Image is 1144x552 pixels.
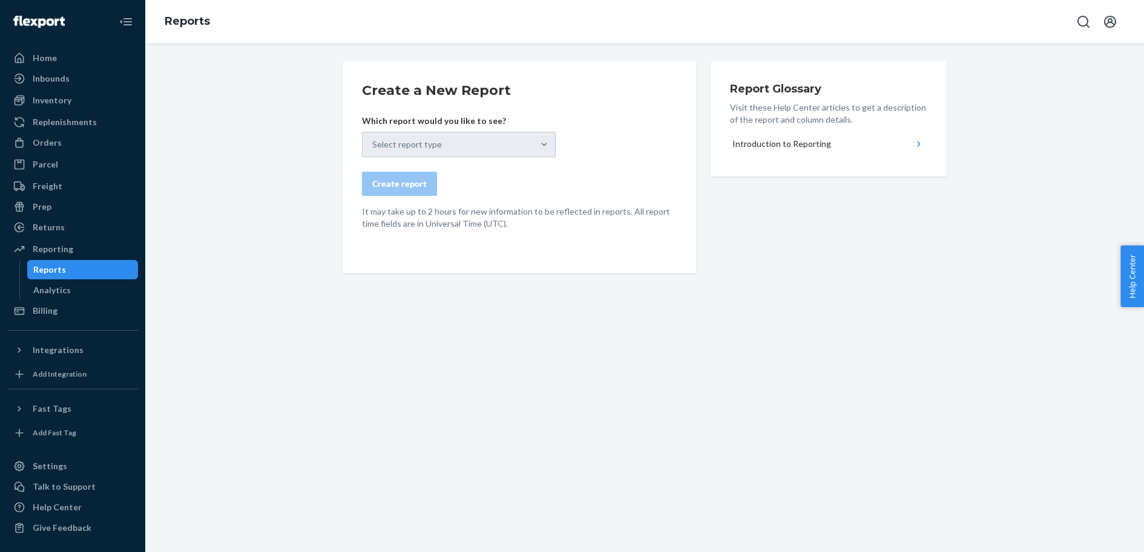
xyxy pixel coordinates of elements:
div: Inbounds [33,73,70,85]
div: Add Fast Tag [33,427,76,438]
a: Analytics [27,281,139,300]
div: Settings [33,460,67,472]
a: Home [7,48,138,68]
a: Reports [165,15,210,28]
div: Inventory [33,94,71,106]
p: It may take up to 2 hours for new information to be reflected in reports. All report time fields ... [362,206,677,230]
div: Give Feedback [33,522,91,534]
button: Open account menu [1098,10,1122,34]
ol: breadcrumbs [155,4,220,39]
div: Analytics [33,284,71,296]
a: Returns [7,218,138,237]
div: Create report [372,178,427,190]
a: Inbounds [7,69,138,88]
div: Help Center [33,501,82,513]
h3: Report Glossary [730,81,927,97]
a: Reporting [7,239,138,259]
div: Integrations [33,344,84,356]
span: Support [25,8,69,19]
button: Introduction to Reporting [730,131,927,157]
p: Which report would you like to see? [362,115,556,127]
a: Replenishments [7,112,138,132]
a: Inventory [7,91,138,110]
a: Add Integration [7,365,138,384]
a: Parcel [7,155,138,174]
button: Talk to Support [7,477,138,496]
a: Prep [7,197,138,216]
div: Introduction to Reporting [732,138,831,150]
div: Add Integration [33,369,87,379]
div: Returns [33,221,65,233]
button: Close Navigation [114,10,138,34]
a: Add Fast Tag [7,423,138,443]
a: Settings [7,456,138,476]
div: Orders [33,137,62,149]
button: Fast Tags [7,399,138,418]
button: Help Center [1120,245,1144,307]
a: Help Center [7,498,138,517]
button: Integrations [7,340,138,360]
div: Freight [33,180,62,192]
a: Freight [7,177,138,196]
button: Create report [362,172,437,196]
div: Reporting [33,243,73,255]
div: Prep [33,201,51,213]
h2: Create a New Report [362,81,677,100]
a: Billing [7,301,138,320]
div: Parcel [33,158,58,170]
p: Visit these Help Center articles to get a description of the report and column details. [730,102,927,126]
a: Orders [7,133,138,152]
div: Billing [33,305,58,317]
img: Flexport logo [13,16,65,28]
button: Give Feedback [7,518,138,537]
button: Open Search Box [1071,10,1096,34]
div: Home [33,52,57,64]
a: Reports [27,260,139,279]
div: Fast Tags [33,403,71,415]
div: Replenishments [33,116,97,128]
div: Reports [33,264,66,276]
div: Talk to Support [33,481,96,493]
